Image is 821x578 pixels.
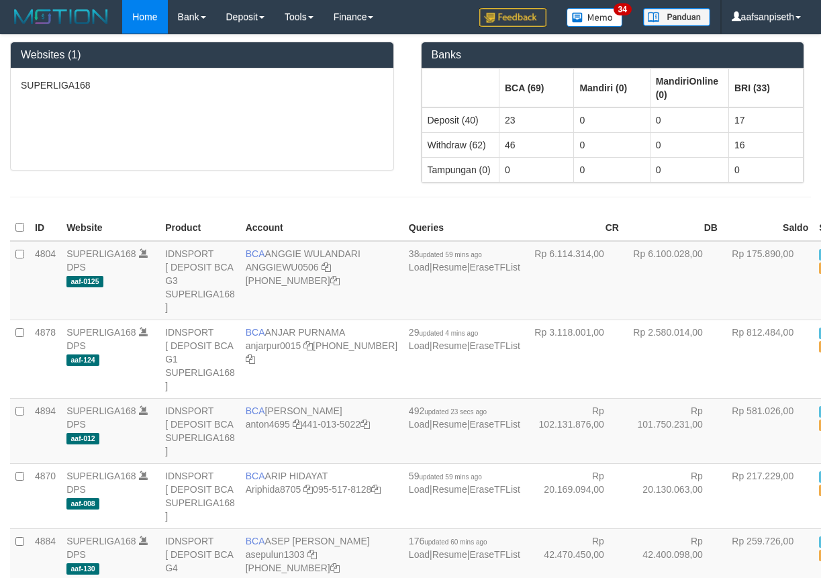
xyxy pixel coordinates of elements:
[409,327,478,338] span: 29
[240,241,403,320] td: ANGGIE WULANDARI [PHONE_NUMBER]
[160,320,240,398] td: IDNSPORT [ DEPOSIT BCA G1 SUPERLIGA168 ]
[360,419,370,430] a: Copy 4410135022 to clipboard
[409,248,482,259] span: 38
[419,330,478,337] span: updated 4 mins ago
[574,107,650,133] td: 0
[246,536,265,546] span: BCA
[240,463,403,528] td: ARIP HIDAYAT 095-517-8128
[66,433,99,444] span: aaf-012
[307,549,317,560] a: Copy asepulun1303 to clipboard
[567,8,623,27] img: Button%20Memo.svg
[432,484,467,495] a: Resume
[728,132,803,157] td: 16
[66,405,136,416] a: SUPERLIGA168
[330,275,340,286] a: Copy 4062213373 to clipboard
[240,215,403,241] th: Account
[422,107,499,133] td: Deposit (40)
[30,463,61,528] td: 4870
[526,398,624,463] td: Rp 102.131.876,00
[246,327,265,338] span: BCA
[409,327,520,351] span: | |
[419,473,481,481] span: updated 59 mins ago
[409,248,520,273] span: | |
[409,471,482,481] span: 59
[371,484,381,495] a: Copy 0955178128 to clipboard
[160,398,240,463] td: IDNSPORT [ DEPOSIT BCA SUPERLIGA168 ]
[66,471,136,481] a: SUPERLIGA168
[499,132,573,157] td: 46
[30,215,61,241] th: ID
[322,262,331,273] a: Copy ANGGIEWU0506 to clipboard
[21,49,383,61] h3: Websites (1)
[61,463,160,528] td: DPS
[723,320,814,398] td: Rp 812.484,00
[499,107,573,133] td: 23
[66,248,136,259] a: SUPERLIGA168
[650,132,728,157] td: 0
[246,248,265,259] span: BCA
[432,49,794,61] h3: Banks
[424,538,487,546] span: updated 60 mins ago
[409,549,430,560] a: Load
[624,215,723,241] th: DB
[246,262,319,273] a: ANGGIEWU0506
[10,7,112,27] img: MOTION_logo.png
[66,327,136,338] a: SUPERLIGA168
[419,251,481,258] span: updated 59 mins ago
[66,563,99,575] span: aaf-130
[409,419,430,430] a: Load
[469,419,520,430] a: EraseTFList
[246,354,255,365] a: Copy 4062281620 to clipboard
[574,132,650,157] td: 0
[469,484,520,495] a: EraseTFList
[574,157,650,182] td: 0
[422,157,499,182] td: Tampungan (0)
[240,398,403,463] td: [PERSON_NAME] 441-013-5022
[403,215,526,241] th: Queries
[66,354,99,366] span: aaf-124
[66,276,103,287] span: aaf-0125
[650,68,728,107] th: Group: activate to sort column ascending
[432,340,467,351] a: Resume
[424,408,487,416] span: updated 23 secs ago
[409,405,520,430] span: | |
[574,68,650,107] th: Group: activate to sort column ascending
[422,68,499,107] th: Group: activate to sort column ascending
[526,215,624,241] th: CR
[624,241,723,320] td: Rp 6.100.028,00
[499,157,573,182] td: 0
[246,484,301,495] a: Ariphida8705
[432,419,467,430] a: Resume
[624,398,723,463] td: Rp 101.750.231,00
[61,320,160,398] td: DPS
[409,471,520,495] span: | |
[650,157,728,182] td: 0
[650,107,728,133] td: 0
[293,419,302,430] a: Copy anton4695 to clipboard
[30,241,61,320] td: 4804
[246,419,290,430] a: anton4695
[30,398,61,463] td: 4894
[61,398,160,463] td: DPS
[409,405,487,416] span: 492
[61,215,160,241] th: Website
[160,215,240,241] th: Product
[240,320,403,398] td: ANJAR PURNAMA [PHONE_NUMBER]
[728,107,803,133] td: 17
[409,484,430,495] a: Load
[409,340,430,351] a: Load
[469,340,520,351] a: EraseTFList
[624,320,723,398] td: Rp 2.580.014,00
[246,340,301,351] a: anjarpur0015
[728,157,803,182] td: 0
[432,262,467,273] a: Resume
[723,215,814,241] th: Saldo
[499,68,573,107] th: Group: activate to sort column ascending
[66,498,99,510] span: aaf-008
[728,68,803,107] th: Group: activate to sort column ascending
[526,241,624,320] td: Rp 6.114.314,00
[160,241,240,320] td: IDNSPORT [ DEPOSIT BCA G3 SUPERLIGA168 ]
[409,536,487,546] span: 176
[469,262,520,273] a: EraseTFList
[723,241,814,320] td: Rp 175.890,00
